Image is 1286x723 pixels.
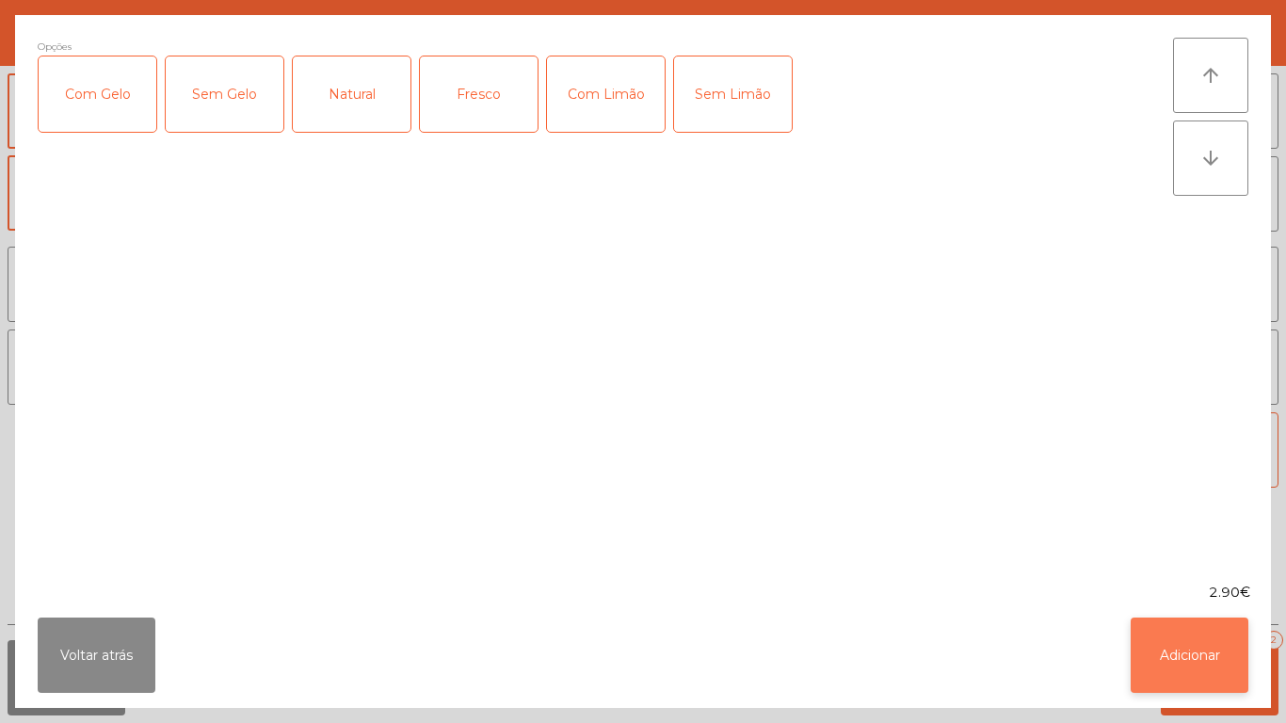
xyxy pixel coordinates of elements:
div: Sem Limão [674,56,792,132]
button: arrow_upward [1173,38,1248,113]
div: Fresco [420,56,538,132]
button: arrow_downward [1173,120,1248,196]
i: arrow_downward [1199,147,1222,169]
div: Com Gelo [39,56,156,132]
span: Opções [38,38,72,56]
button: Voltar atrás [38,618,155,693]
div: Natural [293,56,410,132]
div: Sem Gelo [166,56,283,132]
div: Com Limão [547,56,665,132]
div: 2.90€ [15,583,1271,602]
button: Adicionar [1131,618,1248,693]
i: arrow_upward [1199,64,1222,87]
